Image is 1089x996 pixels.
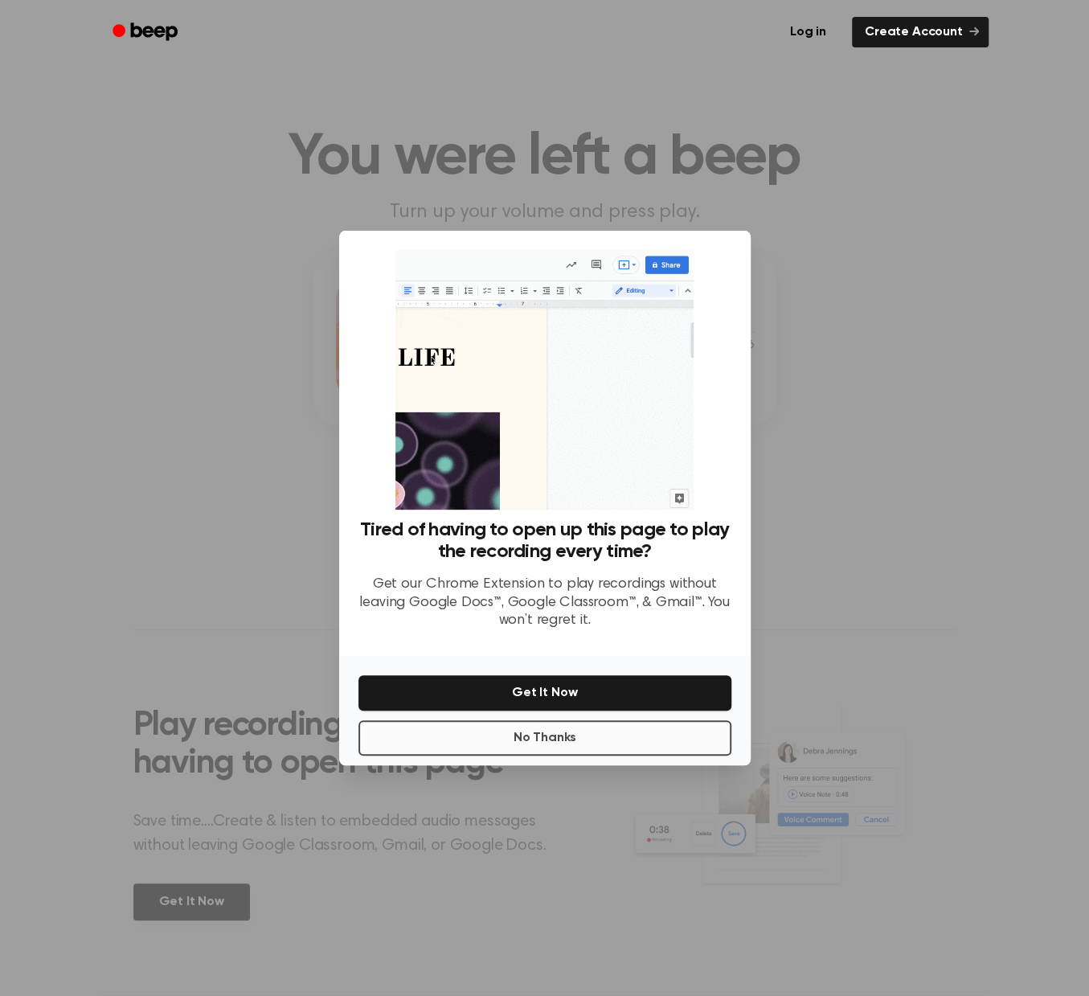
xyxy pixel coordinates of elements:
[358,519,731,563] h3: Tired of having to open up this page to play the recording every time?
[852,17,989,47] a: Create Account
[358,675,731,711] button: Get It Now
[395,250,694,510] img: Beep extension in action
[358,720,731,756] button: No Thanks
[101,17,192,48] a: Beep
[358,576,731,630] p: Get our Chrome Extension to play recordings without leaving Google Docs™, Google Classroom™, & Gm...
[774,14,842,51] a: Log in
